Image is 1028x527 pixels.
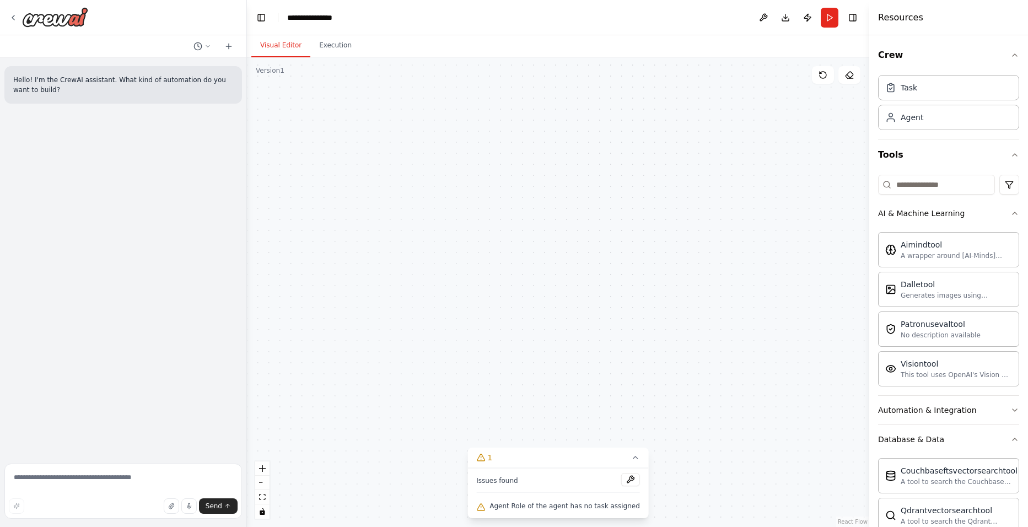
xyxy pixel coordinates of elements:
[254,10,269,25] button: Hide left sidebar
[878,208,965,219] div: AI & Machine Learning
[189,40,216,53] button: Switch to previous chat
[878,434,944,445] div: Database & Data
[901,251,1012,260] div: A wrapper around [AI-Minds]([URL][DOMAIN_NAME]). Useful for when you need answers to questions fr...
[878,405,977,416] div: Automation & Integration
[901,505,1012,516] div: Qdrantvectorsearchtool
[885,470,896,481] img: Couchbaseftsvectorsearchtool
[489,502,640,510] span: Agent Role of the agent has no task assigned
[901,239,1012,250] div: Aimindtool
[901,331,981,340] div: No description available
[878,199,1019,228] button: AI & Machine Learning
[199,498,238,514] button: Send
[467,448,649,468] button: 1
[878,425,1019,454] button: Database & Data
[878,11,923,24] h4: Resources
[901,477,1018,486] div: A tool to search the Couchbase database for relevant information on internal documents.
[164,498,179,514] button: Upload files
[255,476,270,490] button: zoom out
[255,490,270,504] button: fit view
[901,358,1012,369] div: Visiontool
[901,465,1018,476] div: Couchbaseftsvectorsearchtool
[220,40,238,53] button: Start a new chat
[487,452,492,463] span: 1
[901,319,981,330] div: Patronusevaltool
[901,112,923,123] div: Agent
[287,12,332,23] nav: breadcrumb
[901,279,1012,290] div: Dalletool
[256,66,284,75] div: Version 1
[885,363,896,374] img: Visiontool
[878,396,1019,424] button: Automation & Integration
[885,244,896,255] img: Aimindtool
[476,476,518,485] span: Issues found
[251,34,310,57] button: Visual Editor
[206,502,222,510] span: Send
[878,139,1019,170] button: Tools
[181,498,197,514] button: Click to speak your automation idea
[22,7,88,27] img: Logo
[901,517,1012,526] div: A tool to search the Qdrant database for relevant information on internal documents.
[901,370,1012,379] div: This tool uses OpenAI's Vision API to describe the contents of an image.
[885,284,896,295] img: Dalletool
[901,291,1012,300] div: Generates images using OpenAI's Dall-E model.
[13,75,233,95] p: Hello! I'm the CrewAI assistant. What kind of automation do you want to build?
[885,510,896,521] img: Qdrantvectorsearchtool
[845,10,860,25] button: Hide right sidebar
[255,461,270,476] button: zoom in
[885,324,896,335] img: Patronusevaltool
[255,504,270,519] button: toggle interactivity
[9,498,24,514] button: Improve this prompt
[878,228,1019,395] div: AI & Machine Learning
[878,71,1019,139] div: Crew
[901,82,917,93] div: Task
[838,519,868,525] a: React Flow attribution
[255,461,270,519] div: React Flow controls
[878,40,1019,71] button: Crew
[310,34,360,57] button: Execution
